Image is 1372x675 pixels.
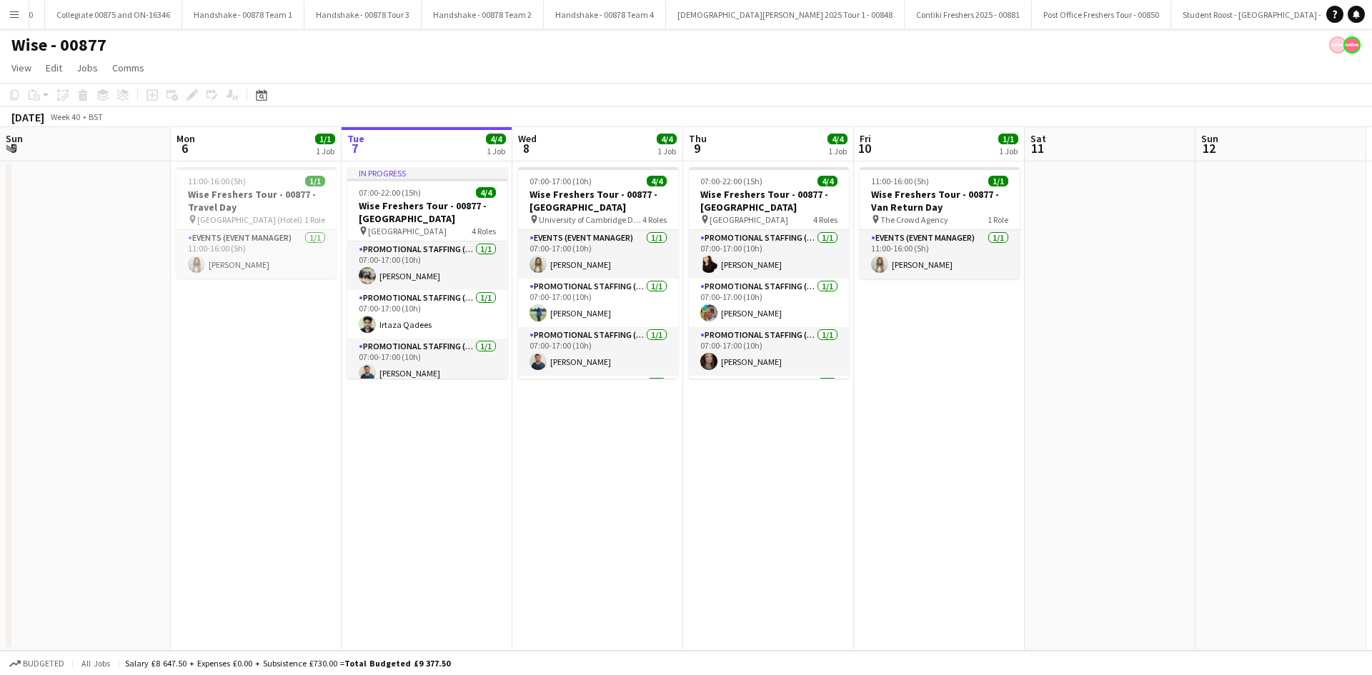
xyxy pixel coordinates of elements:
div: Salary £8 647.50 + Expenses £0.00 + Subsistence £730.00 = [125,658,450,669]
a: Jobs [71,59,104,77]
app-user-avatar: native Staffing [1343,36,1361,54]
button: Handshake - 00878 Team 1 [182,1,304,29]
button: Collegiate 00875 and ON-16346 [45,1,182,29]
h1: Wise - 00877 [11,34,106,56]
button: Post Office Freshers Tour - 00850 [1032,1,1171,29]
span: Comms [112,61,144,74]
div: [DATE] [11,110,44,124]
button: Student Roost - [GEOGRAPHIC_DATA] - On-16926 [1171,1,1371,29]
button: Budgeted [7,656,66,671]
button: Handshake - 00878 Team 4 [544,1,666,29]
span: Budgeted [23,659,64,669]
app-user-avatar: native Staffing [1329,36,1346,54]
a: Comms [106,59,150,77]
a: Edit [40,59,68,77]
div: BST [89,111,103,122]
span: Jobs [76,61,98,74]
a: View [6,59,37,77]
button: Handshake - 00878 Tour 3 [304,1,422,29]
span: View [11,61,31,74]
button: Handshake - 00878 Team 2 [422,1,544,29]
span: All jobs [79,658,113,669]
span: Edit [46,61,62,74]
button: Contiki Freshers 2025 - 00881 [905,1,1032,29]
span: Total Budgeted £9 377.50 [344,658,450,669]
button: [DEMOGRAPHIC_DATA][PERSON_NAME] 2025 Tour 1 - 00848 [666,1,905,29]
